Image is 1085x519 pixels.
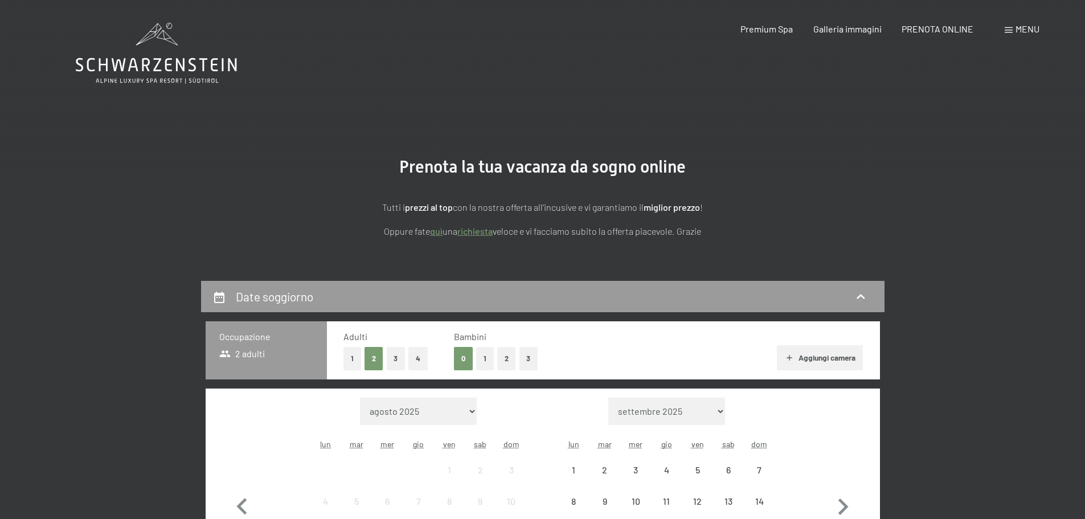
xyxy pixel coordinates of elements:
abbr: sabato [474,439,486,449]
div: Fri Aug 01 2025 [434,455,465,485]
div: Sun Sep 07 2025 [744,455,775,485]
div: 1 [435,465,464,494]
a: Premium Spa [740,23,793,34]
div: Tue Aug 05 2025 [341,486,372,517]
div: arrivo/check-in non effettuabile [372,486,403,517]
div: arrivo/check-in non effettuabile [558,455,589,485]
div: arrivo/check-in non effettuabile [403,486,434,517]
button: 2 [365,347,383,370]
abbr: domenica [503,439,519,449]
div: arrivo/check-in non effettuabile [744,455,775,485]
div: 2 [591,465,619,494]
div: arrivo/check-in non effettuabile [341,486,372,517]
div: arrivo/check-in non effettuabile [465,486,496,517]
div: Sun Aug 10 2025 [496,486,526,517]
div: arrivo/check-in non effettuabile [620,455,651,485]
abbr: domenica [751,439,767,449]
div: 3 [621,465,650,494]
button: 3 [387,347,406,370]
abbr: mercoledì [629,439,642,449]
div: arrivo/check-in non effettuabile [496,486,526,517]
div: Sun Aug 03 2025 [496,455,526,485]
div: arrivo/check-in non effettuabile [434,486,465,517]
button: 4 [408,347,428,370]
a: Galleria immagini [813,23,882,34]
div: Wed Sep 03 2025 [620,455,651,485]
div: Wed Sep 10 2025 [620,486,651,517]
div: arrivo/check-in non effettuabile [434,455,465,485]
span: Bambini [454,331,486,342]
p: Oppure fate una veloce e vi facciamo subito la offerta piacevole. Grazie [258,224,828,239]
div: Mon Sep 08 2025 [558,486,589,517]
abbr: giovedì [413,439,424,449]
div: Fri Sep 12 2025 [682,486,713,517]
button: Aggiungi camera [777,345,863,370]
div: arrivo/check-in non effettuabile [651,455,682,485]
div: 4 [652,465,681,494]
div: Mon Sep 01 2025 [558,455,589,485]
strong: miglior prezzo [644,202,700,212]
abbr: martedì [598,439,612,449]
abbr: venerdì [443,439,456,449]
a: PRENOTA ONLINE [902,23,973,34]
button: 1 [343,347,361,370]
abbr: lunedì [320,439,331,449]
div: arrivo/check-in non effettuabile [713,486,744,517]
span: Menu [1016,23,1039,34]
abbr: lunedì [568,439,579,449]
div: arrivo/check-in non effettuabile [651,486,682,517]
abbr: venerdì [691,439,704,449]
span: Prenota la tua vacanza da sogno online [399,157,686,177]
div: arrivo/check-in non effettuabile [589,455,620,485]
div: Wed Aug 06 2025 [372,486,403,517]
a: quì [430,226,443,236]
div: Mon Aug 04 2025 [310,486,341,517]
strong: prezzi al top [405,202,453,212]
div: 5 [683,465,711,494]
div: arrivo/check-in non effettuabile [744,486,775,517]
div: 6 [714,465,743,494]
div: 7 [745,465,773,494]
button: 1 [476,347,494,370]
abbr: sabato [722,439,735,449]
div: 1 [559,465,588,494]
div: Thu Aug 07 2025 [403,486,434,517]
span: 2 adulti [219,348,265,360]
div: Sun Sep 14 2025 [744,486,775,517]
button: 0 [454,347,473,370]
abbr: martedì [350,439,363,449]
div: arrivo/check-in non effettuabile [682,455,713,485]
div: 2 [466,465,494,494]
div: Tue Sep 02 2025 [589,455,620,485]
div: Sat Sep 13 2025 [713,486,744,517]
abbr: giovedì [661,439,672,449]
p: Tutti i con la nostra offerta all'incusive e vi garantiamo il ! [258,200,828,215]
abbr: mercoledì [380,439,394,449]
button: 3 [519,347,538,370]
div: arrivo/check-in non effettuabile [465,455,496,485]
button: 2 [497,347,516,370]
h3: Occupazione [219,330,313,343]
div: Thu Sep 11 2025 [651,486,682,517]
span: Adulti [343,331,367,342]
h2: Date soggiorno [236,289,313,304]
div: arrivo/check-in non effettuabile [558,486,589,517]
div: arrivo/check-in non effettuabile [620,486,651,517]
div: Fri Sep 05 2025 [682,455,713,485]
div: Thu Sep 04 2025 [651,455,682,485]
a: richiesta [457,226,493,236]
div: Fri Aug 08 2025 [434,486,465,517]
div: arrivo/check-in non effettuabile [682,486,713,517]
div: arrivo/check-in non effettuabile [589,486,620,517]
div: Sat Sep 06 2025 [713,455,744,485]
div: Sat Aug 09 2025 [465,486,496,517]
div: arrivo/check-in non effettuabile [713,455,744,485]
div: 3 [497,465,525,494]
div: arrivo/check-in non effettuabile [496,455,526,485]
div: Sat Aug 02 2025 [465,455,496,485]
div: arrivo/check-in non effettuabile [310,486,341,517]
div: Tue Sep 09 2025 [589,486,620,517]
